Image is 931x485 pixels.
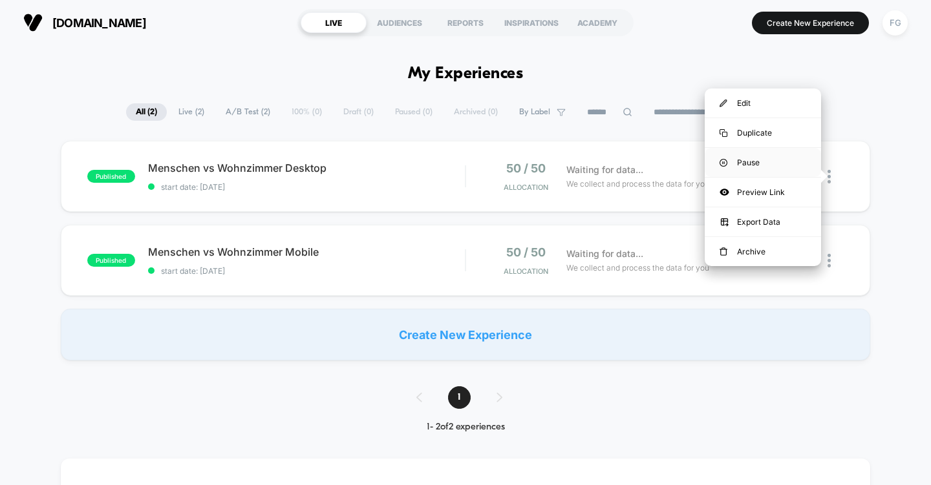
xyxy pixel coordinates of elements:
span: 1 [448,386,471,409]
div: LIVE [301,12,367,33]
span: We collect and process the data for you [566,178,709,190]
span: start date: [DATE] [148,266,465,276]
span: Allocation [504,183,548,192]
div: ACADEMY [564,12,630,33]
span: 50 / 50 [506,245,546,259]
span: By Label [519,107,550,117]
span: Allocation [504,267,548,276]
img: Visually logo [23,13,43,32]
button: Create New Experience [752,12,869,34]
span: Menschen vs Wohnzimmer Mobile [148,245,465,258]
span: All ( 2 ) [126,103,167,121]
div: Duplicate [705,118,821,147]
img: menu [720,247,727,256]
span: A/B Test ( 2 ) [216,103,280,121]
button: Play, NEW DEMO 2025-VEED.mp4 [6,240,27,260]
span: Menschen vs Wohnzimmer Desktop [148,161,465,174]
div: Archive [705,237,821,266]
div: Edit [705,88,821,118]
span: published [87,170,135,183]
span: [DOMAIN_NAME] [52,16,146,30]
button: Play, NEW DEMO 2025-VEED.mp4 [222,118,253,149]
button: FG [879,10,912,36]
input: Volume [381,244,420,256]
span: Waiting for data... [566,247,643,261]
img: menu [720,99,727,107]
span: 50 / 50 [506,161,546,175]
input: Seek [10,222,467,234]
img: menu [720,129,727,137]
div: FG [883,10,908,36]
span: Waiting for data... [566,163,643,177]
button: [DOMAIN_NAME] [19,12,150,33]
span: Live ( 2 ) [169,103,214,121]
span: published [87,254,135,267]
img: close [828,254,831,267]
span: start date: [DATE] [148,182,465,192]
div: INSPIRATIONS [498,12,564,33]
div: Export Data [705,207,821,236]
img: close [828,170,831,183]
h1: My Experiences [408,65,524,83]
div: 1 - 2 of 2 experiences [403,422,528,433]
div: AUDIENCES [367,12,433,33]
div: Pause [705,148,821,177]
img: menu [720,159,727,167]
div: Create New Experience [61,309,871,360]
div: Current time [326,243,356,257]
div: Preview Link [705,178,821,207]
span: We collect and process the data for you [566,262,709,274]
div: REPORTS [433,12,498,33]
